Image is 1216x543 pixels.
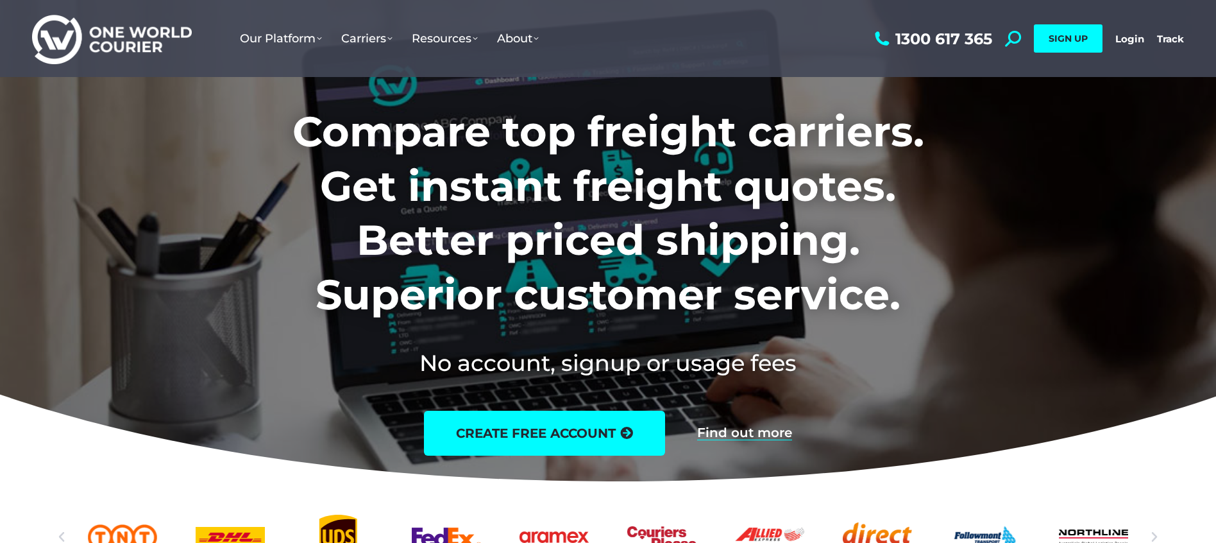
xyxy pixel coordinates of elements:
h1: Compare top freight carriers. Get instant freight quotes. Better priced shipping. Superior custom... [208,105,1009,322]
a: About [487,19,548,58]
span: Carriers [341,31,393,46]
a: 1300 617 365 [872,31,992,47]
span: Our Platform [240,31,322,46]
a: Login [1115,33,1144,45]
a: create free account [424,411,665,456]
h2: No account, signup or usage fees [208,347,1009,379]
span: SIGN UP [1049,33,1088,44]
a: Track [1157,33,1184,45]
img: One World Courier [32,13,192,65]
a: Find out more [697,426,792,440]
a: Our Platform [230,19,332,58]
a: Carriers [332,19,402,58]
a: Resources [402,19,487,58]
span: Resources [412,31,478,46]
span: About [497,31,539,46]
a: SIGN UP [1034,24,1102,53]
